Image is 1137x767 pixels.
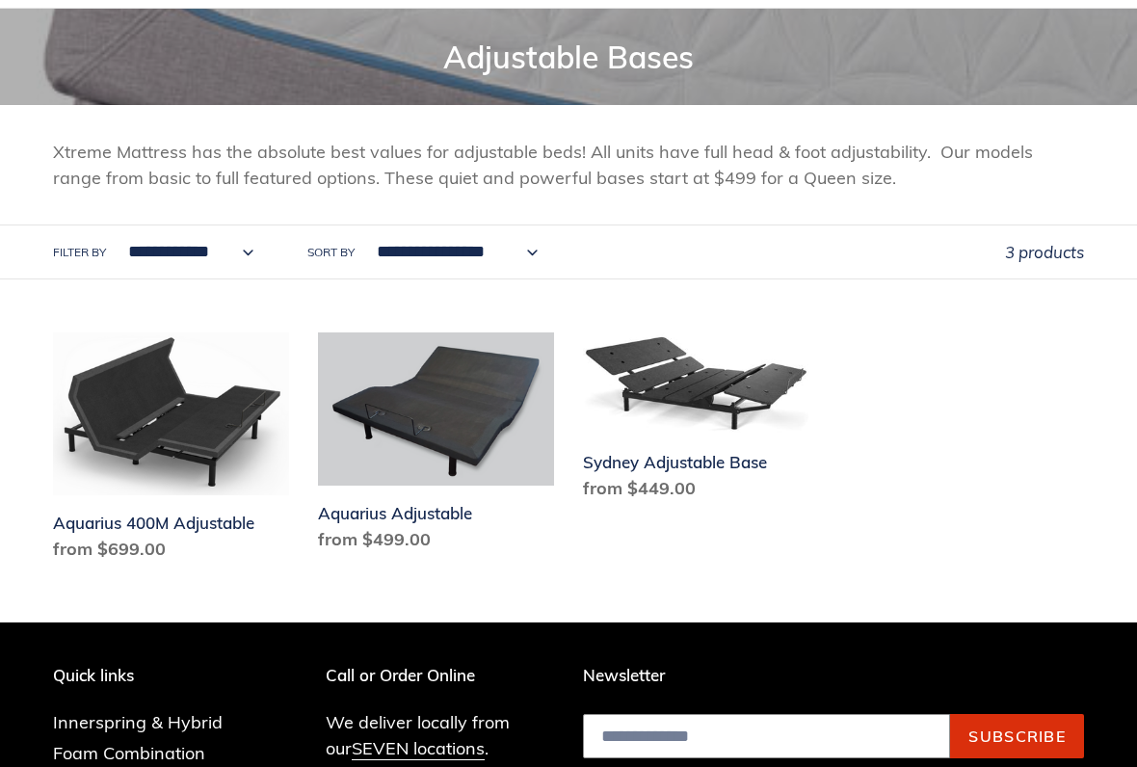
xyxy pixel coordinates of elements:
[53,139,1084,191] p: Xtreme Mattress has the absolute best values for adjustable beds! All units have full head & foot...
[583,714,950,758] input: Email address
[352,737,485,760] a: SEVEN locations
[583,666,1084,685] p: Newsletter
[950,714,1084,758] button: Subscribe
[326,666,555,685] p: Call or Order Online
[53,711,223,733] a: Innerspring & Hybrid
[307,244,355,261] label: Sort by
[53,332,289,569] a: Aquarius 400M Adjustable
[318,332,554,560] a: Aquarius Adjustable
[53,742,205,764] a: Foam Combination
[443,38,694,76] span: Adjustable Bases
[1005,242,1084,262] span: 3 products
[53,666,251,685] p: Quick links
[968,727,1066,746] span: Subscribe
[326,709,555,761] p: We deliver locally from our .
[53,244,106,261] label: Filter by
[583,332,819,508] a: Sydney Adjustable Base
